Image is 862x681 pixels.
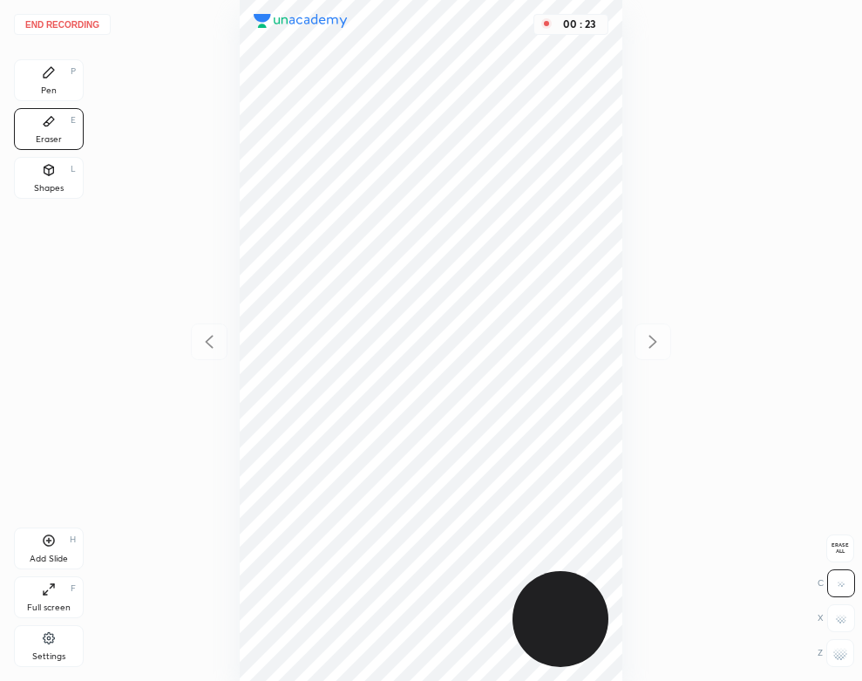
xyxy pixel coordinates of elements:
[559,18,601,31] div: 00 : 23
[70,535,76,544] div: H
[818,639,854,667] div: Z
[71,584,76,593] div: F
[71,116,76,125] div: E
[34,184,64,193] div: Shapes
[71,165,76,174] div: L
[27,603,71,612] div: Full screen
[36,135,62,144] div: Eraser
[41,86,57,95] div: Pen
[71,67,76,76] div: P
[818,604,855,632] div: X
[254,14,348,28] img: logo.38c385cc.svg
[32,652,65,661] div: Settings
[827,542,853,555] span: Erase all
[818,569,855,597] div: C
[14,14,111,35] button: End recording
[30,555,68,563] div: Add Slide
